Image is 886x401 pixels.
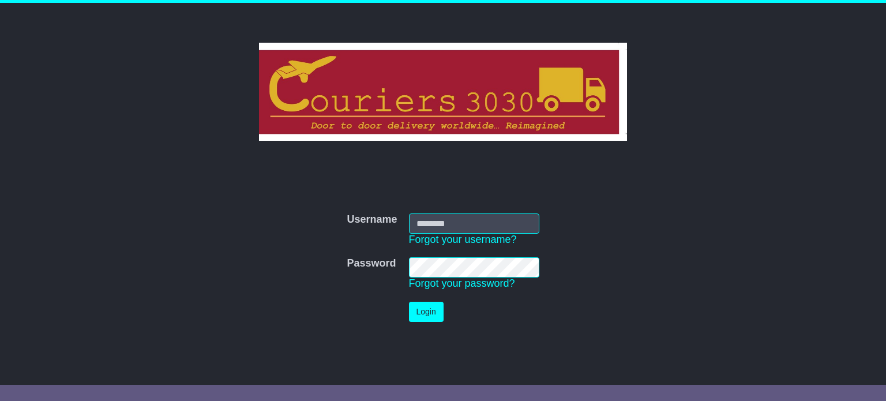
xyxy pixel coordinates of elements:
[409,234,517,245] a: Forgot your username?
[409,302,444,322] button: Login
[347,257,396,270] label: Password
[409,278,515,289] a: Forgot your password?
[347,213,397,226] label: Username
[259,43,628,141] img: Couriers 3030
